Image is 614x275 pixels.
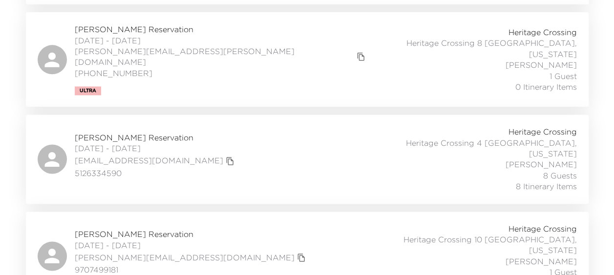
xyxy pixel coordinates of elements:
[75,132,237,143] span: [PERSON_NAME] Reservation
[75,35,368,46] span: [DATE] - [DATE]
[26,115,589,203] a: [PERSON_NAME] Reservation[DATE] - [DATE][EMAIL_ADDRESS][DOMAIN_NAME]copy primary member email5126...
[80,88,96,94] span: Ultra
[506,59,577,70] span: [PERSON_NAME]
[508,27,577,38] span: Heritage Crossing
[550,71,577,81] span: 1 Guest
[295,251,308,264] button: copy primary member email
[361,137,577,159] span: Heritage Crossing 4 [GEOGRAPHIC_DATA], [US_STATE]
[361,234,577,256] span: Heritage Crossing 10 [GEOGRAPHIC_DATA], [US_STATE]
[75,68,368,79] span: [PHONE_NUMBER]
[75,229,308,239] span: [PERSON_NAME] Reservation
[515,81,577,92] span: 0 Itinerary Items
[75,46,355,68] a: [PERSON_NAME][EMAIL_ADDRESS][PERSON_NAME][DOMAIN_NAME]
[75,168,237,178] span: 5126334590
[368,38,576,59] span: Heritage Crossing 8 [GEOGRAPHIC_DATA], [US_STATE]
[75,252,295,263] a: [PERSON_NAME][EMAIL_ADDRESS][DOMAIN_NAME]
[516,181,577,192] span: 8 Itinerary Items
[75,143,237,154] span: [DATE] - [DATE]
[543,170,577,181] span: 8 Guests
[506,256,577,267] span: [PERSON_NAME]
[508,126,577,137] span: Heritage Crossing
[26,12,589,107] a: [PERSON_NAME] Reservation[DATE] - [DATE][PERSON_NAME][EMAIL_ADDRESS][PERSON_NAME][DOMAIN_NAME]cop...
[75,24,368,35] span: [PERSON_NAME] Reservation
[508,223,577,234] span: Heritage Crossing
[75,264,308,275] span: 9707499181
[223,154,237,168] button: copy primary member email
[75,155,223,166] a: [EMAIL_ADDRESS][DOMAIN_NAME]
[75,240,308,251] span: [DATE] - [DATE]
[506,159,577,170] span: [PERSON_NAME]
[354,50,368,63] button: copy primary member email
